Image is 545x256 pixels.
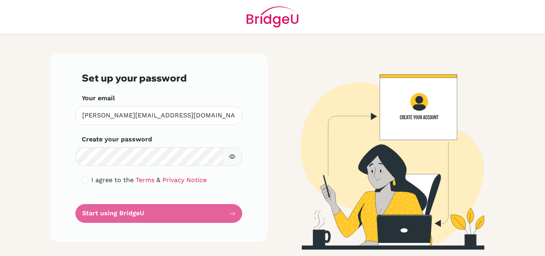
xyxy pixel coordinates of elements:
label: Your email [82,93,115,103]
span: I agree to the [91,176,134,184]
a: Terms [136,176,154,184]
h3: Set up your password [82,72,236,84]
a: Privacy Notice [162,176,207,184]
label: Create your password [82,135,152,144]
span: & [156,176,160,184]
input: Insert your email* [75,106,242,125]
